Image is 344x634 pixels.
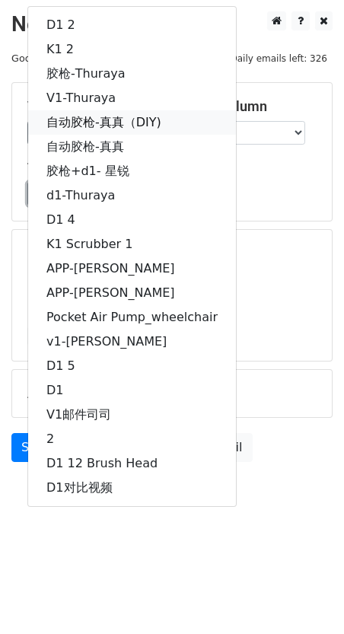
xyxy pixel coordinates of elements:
[183,98,317,115] h5: Email column
[28,403,236,427] a: V1邮件司司
[225,53,333,64] a: Daily emails left: 326
[268,561,344,634] div: 聊天小组件
[11,53,94,64] small: Google Sheet:
[28,427,236,451] a: 2
[28,232,236,256] a: K1 Scrubber 1
[28,37,236,62] a: K1 2
[28,476,236,500] a: D1对比视频
[268,561,344,634] iframe: Chat Widget
[28,159,236,183] a: 胶枪+d1- 星锐
[28,281,236,305] a: APP-[PERSON_NAME]
[28,62,236,86] a: 胶枪-Thuraya
[28,451,236,476] a: D1 12 Brush Head
[225,50,333,67] span: Daily emails left: 326
[28,208,236,232] a: D1 4
[28,378,236,403] a: D1
[28,110,236,135] a: 自动胶枪-真真（DIY)
[28,183,236,208] a: d1-Thuraya
[28,135,236,159] a: 自动胶枪-真真
[28,330,236,354] a: v1-[PERSON_NAME]
[11,433,62,462] a: Send
[28,354,236,378] a: D1 5
[28,305,236,330] a: Pocket Air Pump_wheelchair
[11,11,333,37] h2: New Campaign
[28,86,236,110] a: V1-Thuraya
[28,256,236,281] a: APP-[PERSON_NAME]
[28,13,236,37] a: D1 2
